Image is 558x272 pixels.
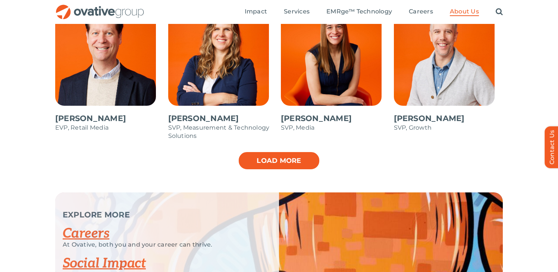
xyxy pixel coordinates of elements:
[63,211,260,219] p: EXPLORE MORE
[284,8,310,15] span: Services
[496,8,503,16] a: Search
[63,241,260,248] p: At Ovative, both you and your career can thrive.
[245,8,267,16] a: Impact
[450,8,479,15] span: About Us
[326,8,392,16] a: EMRge™ Technology
[326,8,392,15] span: EMRge™ Technology
[63,225,109,242] a: Careers
[450,8,479,16] a: About Us
[238,151,320,170] a: Load more
[55,4,145,11] a: OG_Full_horizontal_RGB
[284,8,310,16] a: Services
[409,8,433,16] a: Careers
[245,8,267,15] span: Impact
[63,255,146,272] a: Social Impact
[409,8,433,15] span: Careers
